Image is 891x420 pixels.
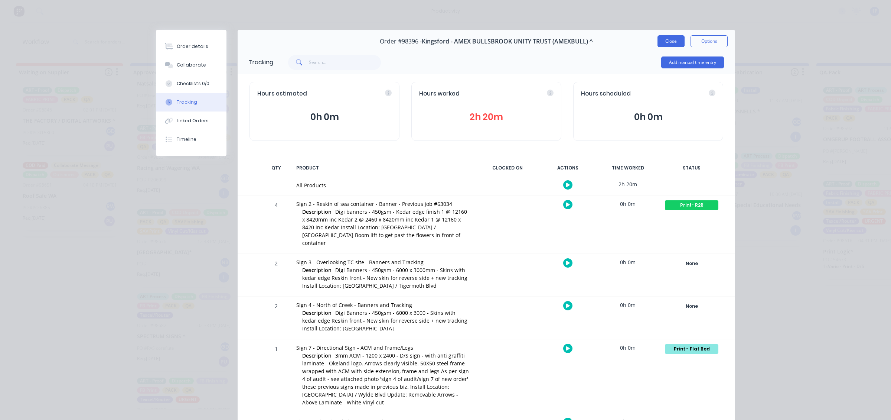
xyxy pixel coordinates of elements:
button: 0h 0m [581,110,715,124]
span: Hours scheduled [581,90,631,98]
div: Sign 7 - Directional Sign - ACM and Frame/Legs [296,344,471,352]
div: None [665,259,718,268]
div: 0h 0m [600,254,656,271]
div: 0h 0m [600,297,656,313]
div: Sign 3 - Overlooking TC site - Banners and Tracking [296,258,471,266]
button: 0h 0m [257,110,392,124]
button: Tracking [156,93,226,112]
div: 4 [265,197,287,253]
div: Linked Orders [177,117,209,124]
div: Print- R2R [665,200,718,210]
span: Description [302,266,332,274]
button: Options [691,35,728,47]
div: 2 [265,298,287,339]
div: 0h 0m [600,339,656,356]
input: Search... [309,55,381,70]
button: Order details [156,37,226,56]
div: All Products [296,181,471,189]
div: Checklists 0/0 [177,80,209,87]
div: CLOCKED ON [480,160,535,176]
button: Linked Orders [156,112,226,130]
div: None [665,301,718,311]
span: Description [302,208,332,216]
span: Digi banners - 450gsm - Kedar edge finish 1 @ 12160 x 8420mm inc Kedar 2 @ 2460 x 8420mm inc Keda... [302,208,467,246]
button: Print- R2R [665,200,719,210]
button: Checklists 0/0 [156,74,226,93]
button: Add manual time entry [661,56,724,68]
button: Collaborate [156,56,226,74]
span: Hours estimated [257,90,307,98]
button: Close [657,35,685,47]
button: None [665,301,719,311]
div: ACTIONS [540,160,595,176]
div: QTY [265,160,287,176]
span: 3mm ACM - 1200 x 2400 - D/S sign - with anti graffiti laminate - Okeland logo. Arrows clearly vis... [302,352,469,406]
div: Sign 4 - North of Creek - Banners and Tracking [296,301,471,309]
button: Print - Flat Bed [665,344,719,354]
span: Digi Banners - 450gsm - 6000 x 3000 - Skins with kedar edge Reskin front - New skin for reverse s... [302,309,467,332]
div: 2h 20m [600,176,656,193]
span: Order #98396 - [380,38,422,45]
button: Timeline [156,130,226,149]
div: STATUS [660,160,723,176]
div: Tracking [249,58,273,67]
span: Description [302,309,332,317]
div: 1 [265,340,287,413]
button: None [665,258,719,269]
span: Hours worked [419,90,460,98]
div: TIME WORKED [600,160,656,176]
span: Digi Banners - 450gsm - 6000 x 3000mm - Skins with kedar edge Reskin front - New skin for reverse... [302,266,467,289]
div: Print - Flat Bed [665,344,718,354]
div: Collaborate [177,62,206,68]
button: 2h 20m [419,110,554,124]
div: Order details [177,43,208,50]
div: Tracking [177,99,197,106]
div: PRODUCT [292,160,475,176]
div: Timeline [177,136,196,143]
div: 0h 0m [600,196,656,212]
div: 2 [265,255,287,296]
div: Sign 2 - Reskin of sea container - Banner - Previous job #63034 [296,200,471,208]
span: Kingsford - AMEX BULLSBROOK UNITY TRUST (AMEXBULL) ^ [422,38,593,45]
span: Description [302,352,332,359]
